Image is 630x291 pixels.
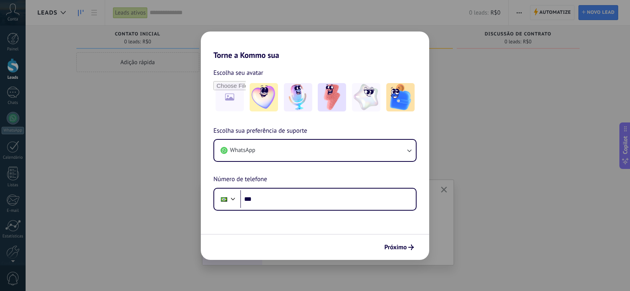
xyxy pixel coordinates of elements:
[213,68,263,78] span: Escolha seu avatar
[230,146,255,154] span: WhatsApp
[214,140,416,161] button: WhatsApp
[384,245,407,250] span: Próximo
[386,83,415,111] img: -5.jpeg
[381,241,417,254] button: Próximo
[284,83,312,111] img: -2.jpeg
[213,174,267,185] span: Número de telefone
[352,83,380,111] img: -4.jpeg
[201,32,429,60] h2: Torne a Kommo sua
[213,126,307,136] span: Escolha sua preferência de suporte
[217,191,232,208] div: Brazil: + 55
[250,83,278,111] img: -1.jpeg
[318,83,346,111] img: -3.jpeg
